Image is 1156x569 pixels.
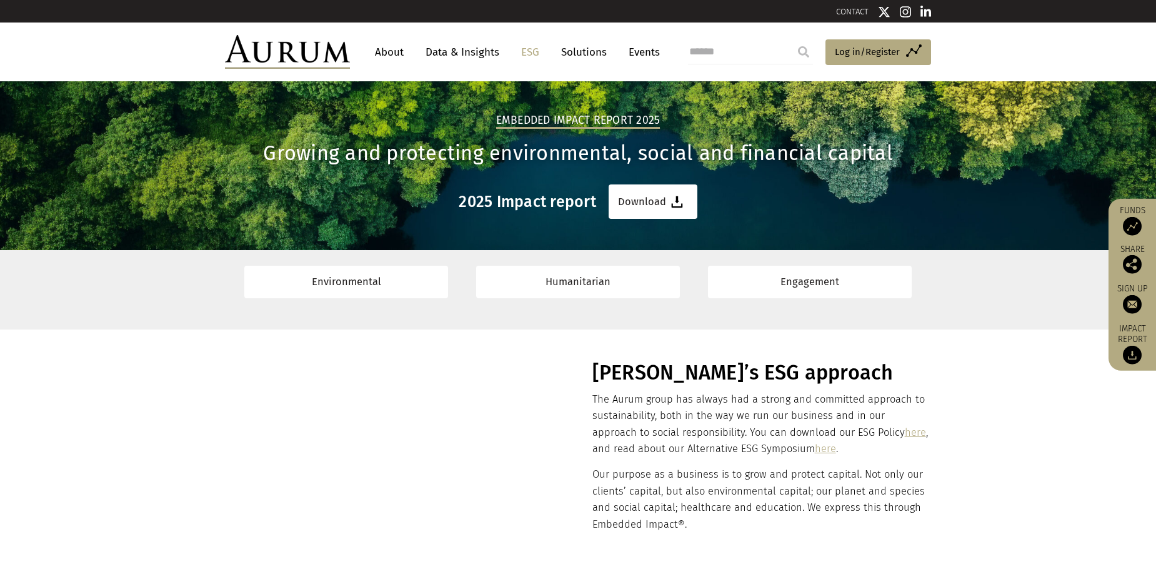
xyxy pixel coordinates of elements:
[905,426,926,438] a: here
[225,141,931,166] h1: Growing and protecting environmental, social and financial capital
[622,41,660,64] a: Events
[555,41,613,64] a: Solutions
[1115,205,1150,236] a: Funds
[708,266,912,298] a: Engagement
[369,41,410,64] a: About
[476,266,680,298] a: Humanitarian
[225,35,350,69] img: Aurum
[459,193,596,211] h3: 2025 Impact report
[815,443,836,455] a: here
[609,184,697,219] a: Download
[592,391,928,458] p: The Aurum group has always had a strong and committed approach to sustainability, both in the way...
[1115,283,1150,314] a: Sign up
[836,7,869,16] a: CONTACT
[592,361,928,385] h1: [PERSON_NAME]’s ESG approach
[878,6,890,18] img: Twitter icon
[835,44,900,59] span: Log in/Register
[1115,245,1150,274] div: Share
[1123,217,1142,236] img: Access Funds
[1123,295,1142,314] img: Sign up to our newsletter
[496,114,660,129] h2: Embedded Impact report 2025
[515,41,546,64] a: ESG
[920,6,932,18] img: Linkedin icon
[791,39,816,64] input: Submit
[244,266,448,298] a: Environmental
[1123,255,1142,274] img: Share this post
[825,39,931,66] a: Log in/Register
[419,41,506,64] a: Data & Insights
[900,6,911,18] img: Instagram icon
[1115,323,1150,365] a: Impact report
[592,466,928,533] p: Our purpose as a business is to grow and protect capital. Not only our clients’ capital, but also...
